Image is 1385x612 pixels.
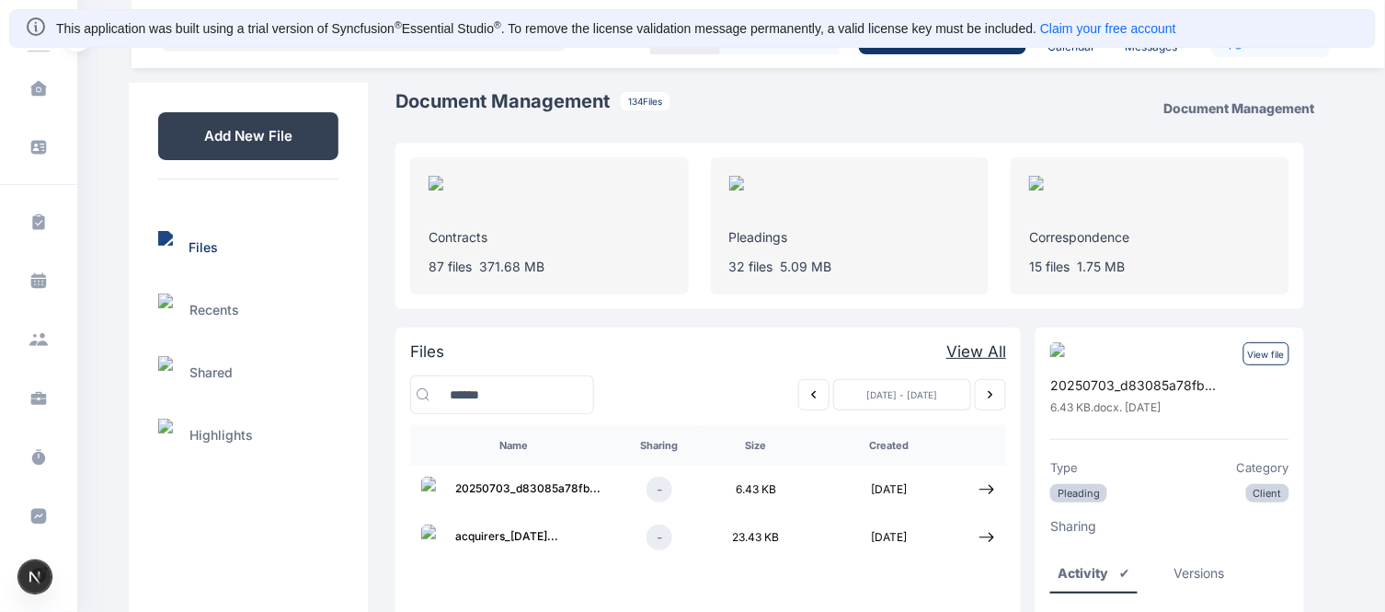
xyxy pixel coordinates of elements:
[1029,228,1271,247] p: Correspondence
[811,514,967,561] td: [DATE]
[1119,565,1130,581] span: ✔
[711,157,990,294] a: DocumentPleadings32 files5.09 MB
[1174,564,1225,583] div: Versions
[494,19,501,30] sup: ®
[1029,176,1075,222] img: Document
[781,258,832,276] p: 5.09 MB
[1237,458,1289,477] p: Category
[1243,342,1289,365] p: View file
[1118,6,1185,62] a: Messages
[617,425,701,466] th: Sharing
[621,92,670,110] p: 134 Files
[1058,564,1108,583] div: Activity
[647,477,672,502] div: -
[429,258,472,276] p: 87 files
[811,425,967,466] th: Created
[429,228,670,247] p: Contracts
[455,479,601,498] span: 20250703_d83085a78fb ...
[429,176,475,222] img: Document
[729,258,773,276] p: 32 files
[395,19,402,30] sup: ®
[1050,342,1073,375] img: Document
[479,258,544,276] p: 371.68 MB
[701,425,810,466] th: Size
[647,525,672,550] div: -
[1011,157,1289,294] a: DocumentCorrespondence15 files1.75 MB
[1050,517,1289,536] p: Sharing
[729,176,775,222] img: Document
[1050,458,1078,477] p: Type
[1050,484,1107,502] p: Pleading
[1040,21,1176,36] a: Claim your free account
[1246,484,1289,502] p: Client
[1029,258,1070,276] p: 15 files
[833,379,971,411] div: [DATE] - [DATE]
[158,231,174,264] img: Files
[189,238,218,257] p: Files
[421,525,444,558] img: Document
[1050,376,1289,395] p: 20250703_d83085a78fb ...
[811,466,967,514] td: [DATE]
[729,228,971,247] p: Pleadings
[189,301,239,319] p: Recents
[701,514,810,561] td: 23.43 KB
[455,527,558,546] span: acquirers_[DATE] ...
[1164,99,1315,118] div: Document Management
[975,379,1006,410] button: Next week
[25,16,47,38] img: svg+xml;base64,PHN2ZyB3aWR0aD0iMjQiIGhlaWdodD0iMjQiIHZpZXdCb3g9IjAgMCAyNCAyNCIgZmlsbD0ibm9uZSIgeG...
[410,342,444,361] p: Files
[56,21,1036,36] span: This application was built using a trial version of Syncfusion Essential Studio . To remove the l...
[158,294,175,327] img: Files
[410,425,617,466] th: Name
[1041,6,1104,62] a: Calendar
[1050,398,1289,417] p: 6.43 KB . docx . [DATE]
[946,342,1006,361] a: View All
[395,88,610,128] p: Document Management
[701,466,810,514] td: 6.43 KB
[158,112,338,160] p: Add New File
[421,477,444,510] img: Document
[1077,258,1125,276] p: 1.75 MB
[189,426,253,445] p: Highlights
[189,364,233,382] p: Shared
[158,356,175,389] img: Files
[158,419,175,452] img: Files
[410,157,689,294] a: DocumentContracts87 files371.68 MB
[798,379,830,410] button: Previous week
